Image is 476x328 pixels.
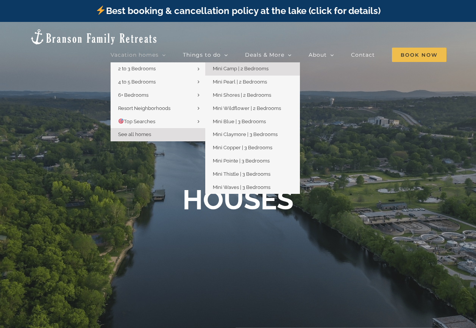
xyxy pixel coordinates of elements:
[205,62,300,76] a: Mini Camp | 2 Bedrooms
[111,47,446,62] nav: Main Menu
[351,47,375,62] a: Contact
[111,76,205,89] a: 4 to 5 Bedrooms
[111,47,166,62] a: Vacation homes
[118,105,170,111] span: Resort Neighborhoods
[96,6,105,15] img: ⚡️
[111,62,205,76] a: 2 to 3 Bedrooms
[213,119,266,124] span: Mini Blue | 3 Bedrooms
[183,151,293,215] b: OUR HOUSES
[111,89,205,102] a: 6+ Bedrooms
[118,132,151,137] span: See all homes
[309,52,327,57] span: About
[118,92,148,98] span: 6+ Bedrooms
[205,89,300,102] a: Mini Shores | 2 Bedrooms
[213,105,281,111] span: Mini Wildflower | 2 Bedrooms
[392,48,446,62] span: Book Now
[213,132,278,137] span: Mini Claymore | 3 Bedrooms
[118,79,156,85] span: 4 to 5 Bedrooms
[205,128,300,141] a: Mini Claymore | 3 Bedrooms
[205,76,300,89] a: Mini Pearl | 2 Bedrooms
[309,47,334,62] a: About
[205,115,300,128] a: Mini Blue | 3 Bedrooms
[205,102,300,115] a: Mini Wildflower | 2 Bedrooms
[213,66,268,71] span: Mini Camp | 2 Bedrooms
[205,168,300,181] a: Mini Thistle | 3 Bedrooms
[183,47,228,62] a: Things to do
[213,171,270,177] span: Mini Thistle | 3 Bedrooms
[111,52,159,57] span: Vacation homes
[30,28,158,45] img: Branson Family Retreats Logo
[95,5,380,16] a: Best booking & cancellation policy at the lake (click for details)
[183,52,221,57] span: Things to do
[118,119,155,124] span: Top Searches
[213,145,272,150] span: Mini Copper | 3 Bedrooms
[392,47,446,62] a: Book Now
[245,52,284,57] span: Deals & More
[213,92,271,98] span: Mini Shores | 2 Bedrooms
[205,141,300,155] a: Mini Copper | 3 Bedrooms
[118,66,156,71] span: 2 to 3 Bedrooms
[111,128,205,141] a: See all homes
[213,79,267,85] span: Mini Pearl | 2 Bedrooms
[119,119,123,124] img: 🎯
[111,102,205,115] a: Resort Neighborhoods
[213,158,270,164] span: Mini Pointe | 3 Bedrooms
[245,47,292,62] a: Deals & More
[213,184,270,190] span: Mini Waves | 3 Bedrooms
[205,181,300,194] a: Mini Waves | 3 Bedrooms
[111,115,205,128] a: 🎯Top Searches
[205,155,300,168] a: Mini Pointe | 3 Bedrooms
[351,52,375,57] span: Contact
